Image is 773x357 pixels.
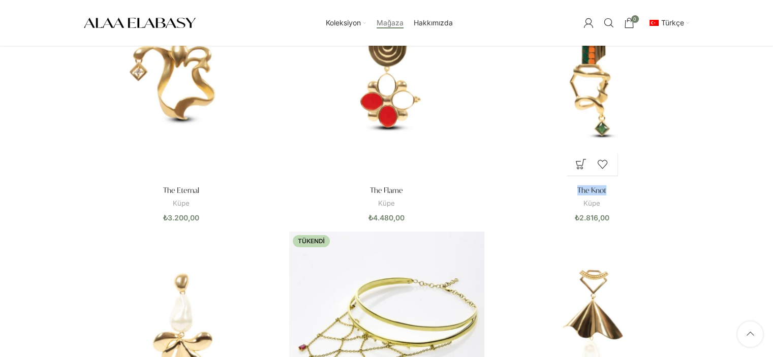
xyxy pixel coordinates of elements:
[599,13,619,33] a: Arama
[201,13,578,33] div: Ana yönlendirici
[173,199,190,208] a: Küpe
[377,18,404,28] span: Mağaza
[414,13,453,33] a: Hakkımızda
[661,18,684,27] span: Türkçe
[368,213,373,222] span: ₺
[570,153,592,176] a: Sepete ekle: “The Knot”
[575,213,609,222] bdi: 2.816,00
[577,185,606,195] a: The Knot
[650,20,659,26] img: Türkçe
[647,13,690,33] a: tr_TRTürkçe
[631,15,639,23] span: 0
[368,213,405,222] bdi: 4.480,00
[377,13,404,33] a: Mağaza
[370,185,403,195] a: The Flame
[326,18,361,28] span: Koleksiyon
[414,18,453,28] span: Hakkımızda
[293,235,330,247] span: Tükendi
[163,185,199,195] a: The Eternal
[642,13,695,33] div: İkincil navigasyon
[163,213,199,222] bdi: 3.200,00
[737,321,763,347] a: Başa kaydır düğmesi
[619,13,639,33] a: 0
[575,213,579,222] span: ₺
[583,199,600,208] a: Küpe
[326,13,366,33] a: Koleksiyon
[378,199,395,208] a: Küpe
[84,18,196,26] a: Site logo
[163,213,168,222] span: ₺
